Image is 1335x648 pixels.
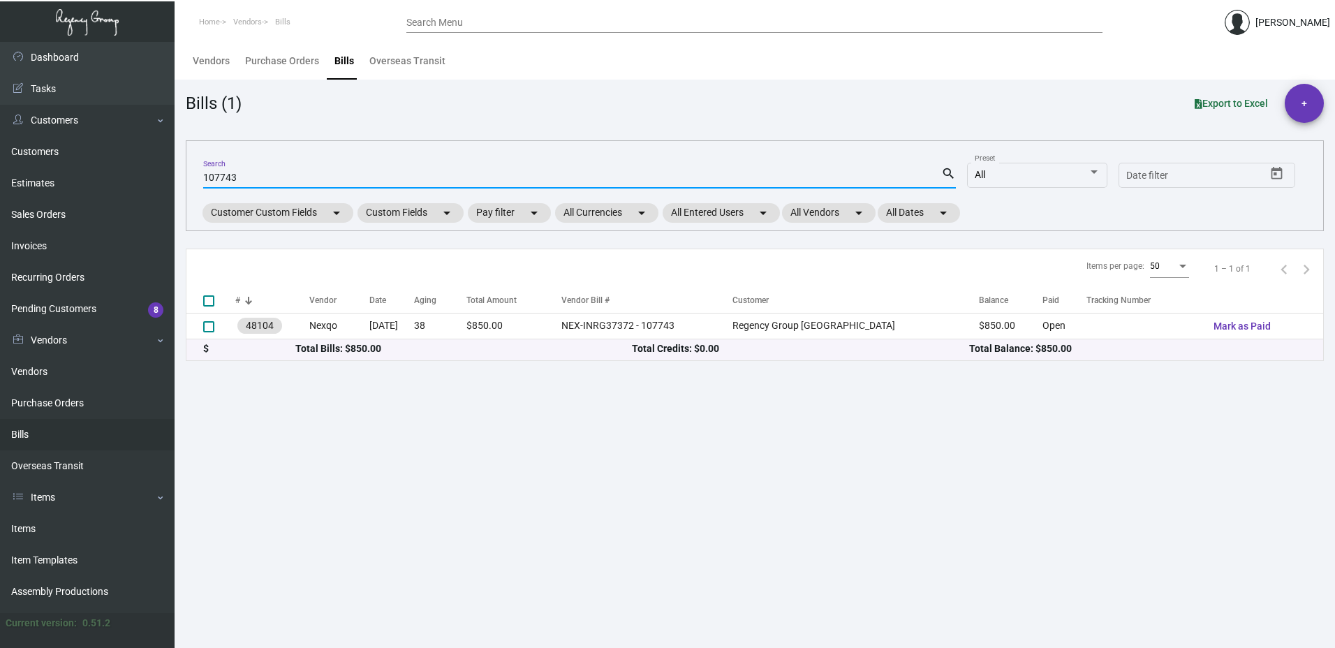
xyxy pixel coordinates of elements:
input: Start date [1126,170,1170,182]
div: Customer [732,294,769,307]
div: Total Amount [466,294,561,307]
div: Purchase Orders [245,54,319,68]
div: Items per page: [1086,260,1144,272]
button: Previous page [1273,258,1295,280]
span: Export to Excel [1195,98,1268,109]
div: Tracking Number [1086,294,1202,307]
mat-icon: arrow_drop_down [755,205,772,221]
button: Open calendar [1266,163,1288,185]
mat-chip: Custom Fields [357,203,464,223]
div: # [235,294,240,307]
span: 50 [1150,261,1160,271]
div: Bills [334,54,354,68]
div: [PERSON_NAME] [1255,15,1330,30]
div: Vendor [309,294,369,307]
span: + [1301,84,1307,123]
div: Balance [979,294,1008,307]
td: Regency Group [GEOGRAPHIC_DATA] [732,313,978,339]
td: 38 [414,313,467,339]
div: Date [369,294,414,307]
mat-icon: arrow_drop_down [850,205,867,221]
div: Balance [979,294,1042,307]
td: Open [1042,313,1087,339]
mat-icon: arrow_drop_down [633,205,650,221]
div: Customer [732,294,978,307]
div: $ [203,341,295,356]
div: Paid [1042,294,1087,307]
td: [DATE] [369,313,414,339]
div: Vendors [193,54,230,68]
mat-icon: arrow_drop_down [935,205,952,221]
button: Export to Excel [1183,91,1279,116]
mat-chip: 48104 [237,318,282,334]
span: Vendors [233,17,262,27]
img: admin@bootstrapmaster.com [1225,10,1250,35]
mat-select: Items per page: [1150,262,1189,272]
div: # [235,294,309,307]
input: End date [1181,170,1248,182]
div: Tracking Number [1086,294,1151,307]
mat-icon: arrow_drop_down [328,205,345,221]
td: NEX-INRG37372 - 107743 [561,313,732,339]
button: Next page [1295,258,1318,280]
button: Mark as Paid [1202,314,1282,339]
div: Total Credits: $0.00 [632,341,969,356]
span: Mark as Paid [1214,321,1271,332]
td: $850.00 [979,313,1042,339]
div: Current version: [6,616,77,631]
span: All [975,169,985,180]
div: Vendor Bill # [561,294,610,307]
td: Nexqo [309,313,369,339]
div: Vendor Bill # [561,294,732,307]
mat-icon: arrow_drop_down [438,205,455,221]
mat-icon: search [941,165,956,182]
div: Paid [1042,294,1059,307]
mat-chip: All Currencies [555,203,658,223]
mat-chip: All Entered Users [663,203,780,223]
div: Vendor [309,294,337,307]
div: 0.51.2 [82,616,110,631]
div: Date [369,294,386,307]
mat-chip: Pay filter [468,203,551,223]
div: Total Balance: $850.00 [969,341,1306,356]
mat-chip: All Vendors [782,203,876,223]
span: Home [199,17,220,27]
div: Bills (1) [186,91,242,116]
div: Total Bills: $850.00 [295,341,633,356]
span: Bills [275,17,290,27]
div: 1 – 1 of 1 [1214,263,1251,275]
div: Aging [414,294,436,307]
div: Overseas Transit [369,54,445,68]
mat-chip: Customer Custom Fields [202,203,353,223]
mat-icon: arrow_drop_down [526,205,543,221]
div: Total Amount [466,294,517,307]
button: + [1285,84,1324,123]
mat-chip: All Dates [878,203,960,223]
div: Aging [414,294,467,307]
td: $850.00 [466,313,561,339]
